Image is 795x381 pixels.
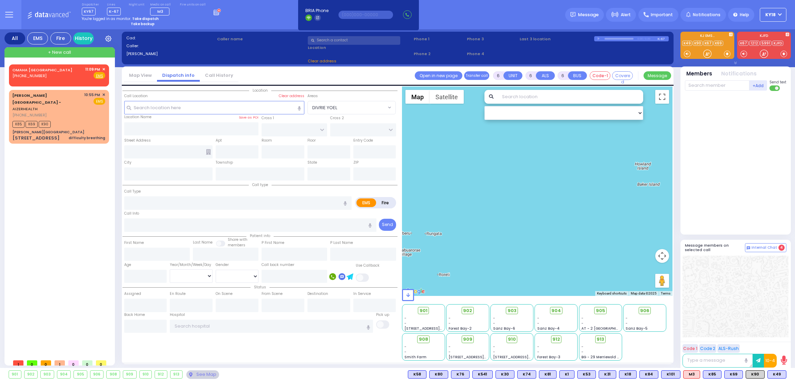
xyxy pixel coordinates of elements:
span: 11:09 PM [85,67,100,72]
span: You're logged in as monitor. [82,16,131,21]
div: BLS [767,370,786,379]
span: members [228,243,245,248]
a: Map View [124,72,157,79]
div: 910 [140,371,152,378]
div: BLS [472,370,493,379]
label: Call Location [124,93,148,99]
input: (000)000-00000 [338,11,393,19]
a: K69 [714,41,723,46]
a: Open this area in Google Maps (opens a new window) [404,287,426,296]
div: 901 [9,371,21,378]
span: ✕ [102,66,105,72]
span: Sanz Bay-5 [626,326,648,331]
div: K76 [451,370,470,379]
span: - [537,316,539,321]
span: 0 [27,360,37,365]
label: EMS [356,198,376,207]
span: Call type [249,182,272,187]
span: Sanz Bay-4 [537,326,560,331]
button: UNIT [503,71,522,80]
label: Medic on call [150,3,172,7]
span: BRIA Phone [305,8,328,14]
u: EMS [96,73,103,79]
span: 10:55 PM [84,92,100,97]
div: [STREET_ADDRESS] [12,135,60,142]
button: Show street map [405,90,430,104]
a: K90 [693,41,703,46]
span: - [449,344,451,349]
span: [PHONE_NUMBER] [12,73,47,79]
label: Save as POI [239,115,258,120]
span: 0 [82,360,92,365]
span: 910 [508,336,516,343]
span: K90 [39,121,51,128]
div: 913 [170,371,183,378]
label: Hospital [170,312,185,318]
span: KY67 [82,8,96,16]
span: Help [740,12,749,18]
div: 903 [41,371,54,378]
div: Year/Month/Week/Day [170,262,213,268]
strong: Take dispatch [132,16,159,21]
span: 913 [597,336,604,343]
span: - [493,316,495,321]
span: 908 [419,336,428,343]
div: 904 [57,371,71,378]
span: + New call [48,49,71,56]
label: Back Home [124,312,145,318]
a: K67 [739,41,748,46]
span: - [449,321,451,326]
label: Call Info [124,211,139,216]
label: Fire [376,198,395,207]
div: 906 [90,371,104,378]
a: Call History [200,72,238,79]
label: Areas [307,93,318,99]
div: 909 [123,371,136,378]
span: Notifications [693,12,720,18]
a: K49 [682,41,692,46]
span: BG - 29 Merriewold S. [581,354,620,360]
span: 901 [420,307,428,314]
label: Assigned [124,291,141,297]
div: K18 [619,370,637,379]
div: Fire [50,32,71,44]
label: Last Name [193,240,213,245]
span: AT - 2 [GEOGRAPHIC_DATA] [581,326,632,331]
label: P First Name [262,240,284,246]
div: K90 [746,370,765,379]
label: From Scene [262,291,283,297]
a: KJFD [772,41,783,46]
button: Internal Chat 4 [745,243,786,252]
div: K80 [429,370,448,379]
div: BLS [559,370,575,379]
label: Street Address [124,138,151,143]
input: Search hospital [170,320,373,333]
span: Smith Farm [404,354,426,360]
label: Age [124,262,131,268]
span: - [626,321,628,326]
button: Members [686,70,712,78]
div: BLS [577,370,596,379]
label: Caller name [217,36,306,42]
label: Apt [216,138,222,143]
a: Open in new page [415,71,462,80]
span: - [626,316,628,321]
label: In Service [353,291,371,297]
span: - [581,321,583,326]
button: Show satellite imagery [430,90,464,104]
label: Lines [107,3,121,7]
div: BLS [451,370,470,379]
label: Gender [216,262,229,268]
img: Google [404,287,426,296]
img: Logo [27,10,73,19]
label: P Last Name [330,240,353,246]
label: Fire units on call [180,3,206,7]
span: 906 [640,307,649,314]
label: Night unit [129,3,144,7]
div: K541 [472,370,493,379]
span: - [404,349,406,354]
span: Alert [621,12,631,18]
button: Code-1 [590,71,610,80]
a: History [73,32,94,44]
button: Message [644,71,671,80]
